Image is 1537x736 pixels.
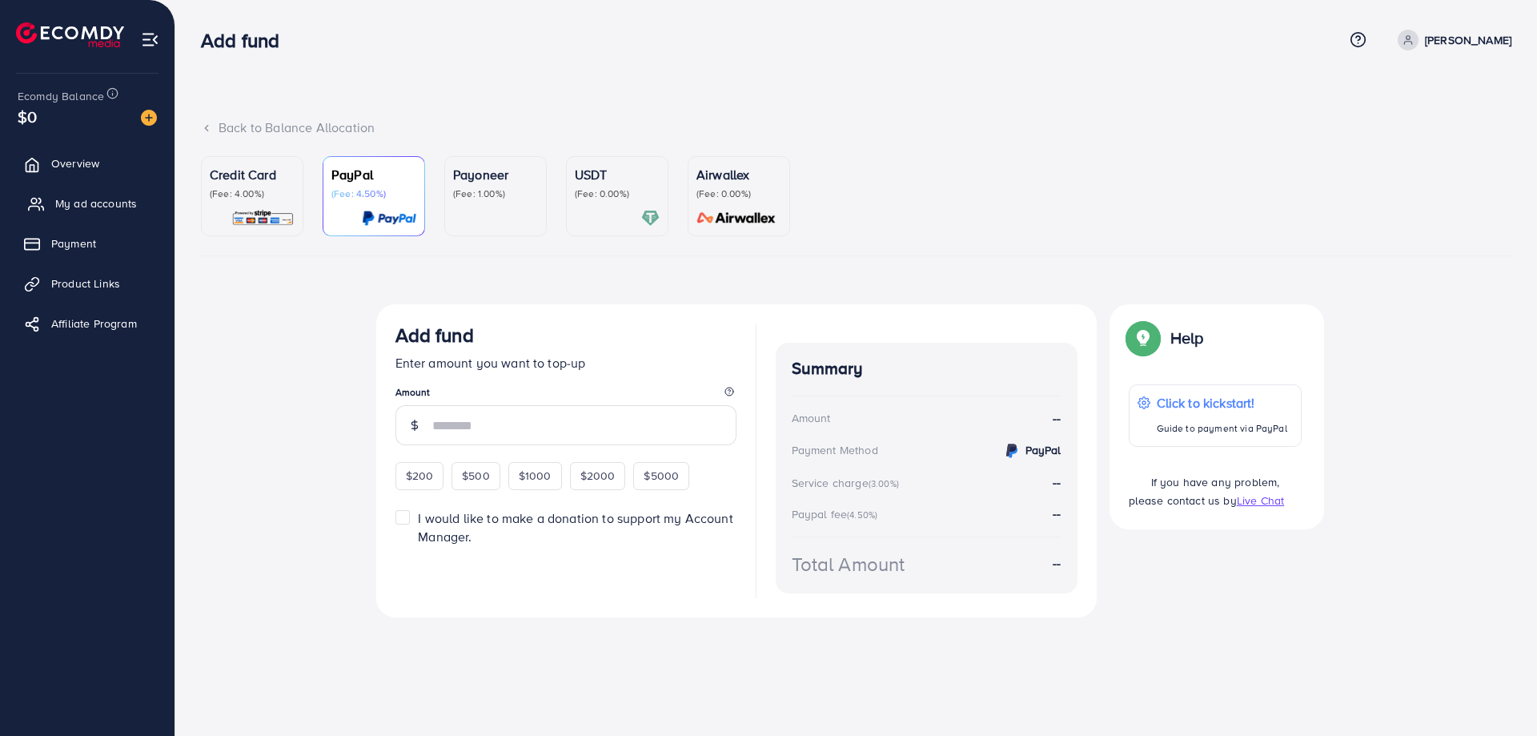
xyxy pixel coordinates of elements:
[395,353,736,372] p: Enter amount you want to top-up
[1129,474,1280,509] span: If you have any problem, please contact us by
[55,195,137,211] span: My ad accounts
[210,187,295,200] p: (Fee: 4.00%)
[141,30,159,49] img: menu
[231,209,295,227] img: card
[1025,442,1061,458] strong: PayPal
[331,165,416,184] p: PayPal
[201,29,292,52] h3: Add fund
[51,275,120,292] span: Product Links
[1129,475,1145,491] img: Popup guide
[395,324,474,347] h3: Add fund
[18,88,104,104] span: Ecomdy Balance
[406,468,434,484] span: $200
[847,509,877,521] small: (4.50%)
[580,468,616,484] span: $2000
[362,209,416,227] img: card
[1170,328,1204,348] p: Help
[12,308,163,340] a: Affiliate Program
[51,155,99,171] span: Overview
[1425,30,1511,50] p: [PERSON_NAME]
[1157,393,1287,412] p: Click to kickstart!
[1053,554,1061,573] strong: --
[12,187,163,219] a: My ad accounts
[641,209,660,227] img: card
[1053,505,1061,522] strong: --
[485,209,538,227] img: card
[18,105,37,128] span: $0
[1157,419,1287,438] p: Guide to payment via PayPal
[644,468,679,484] span: $5000
[1237,493,1284,509] span: Live Chat
[453,187,538,200] p: (Fee: 1.00%)
[696,165,781,184] p: Airwallex
[1469,664,1525,724] iframe: Chat
[1129,324,1158,352] img: Popup guide
[453,165,538,184] p: Payoneer
[210,165,295,184] p: Credit Card
[51,316,137,332] span: Affiliate Program
[1053,473,1061,491] strong: --
[792,410,831,426] div: Amount
[1002,441,1021,461] img: credit
[792,475,904,491] div: Service charge
[792,359,1061,379] h4: Summary
[201,119,1511,137] div: Back to Balance Allocation
[792,506,883,522] div: Paypal fee
[51,235,96,251] span: Payment
[1053,409,1061,428] strong: --
[575,165,660,184] p: USDT
[331,187,416,200] p: (Fee: 4.50%)
[16,22,124,47] img: logo
[792,550,905,578] div: Total Amount
[1391,30,1511,50] a: [PERSON_NAME]
[418,509,732,545] span: I would like to make a donation to support my Account Manager.
[696,187,781,200] p: (Fee: 0.00%)
[692,209,781,227] img: card
[12,227,163,259] a: Payment
[575,187,660,200] p: (Fee: 0.00%)
[869,477,899,490] small: (3.00%)
[12,267,163,300] a: Product Links
[792,442,878,458] div: Payment Method
[395,385,736,405] legend: Amount
[12,147,163,179] a: Overview
[141,110,157,126] img: image
[462,468,490,484] span: $500
[519,468,552,484] span: $1000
